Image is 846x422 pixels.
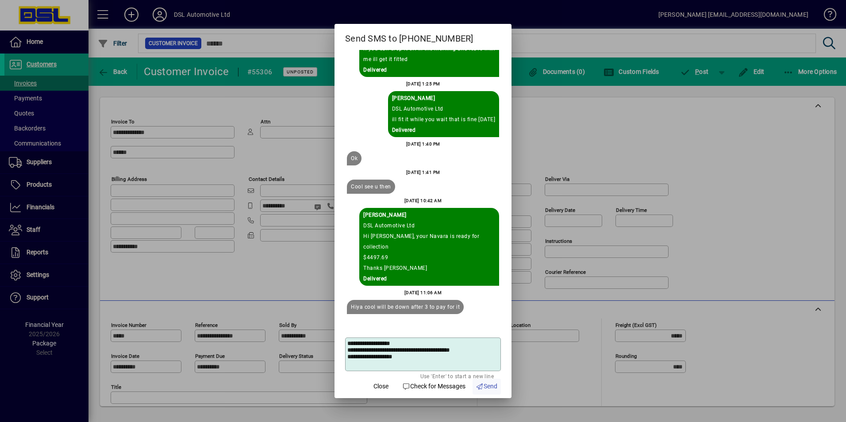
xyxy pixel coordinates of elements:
div: [DATE] 1:41 PM [406,167,440,178]
h2: Send SMS to [PHONE_NUMBER] [335,24,511,50]
span: Close [373,382,388,391]
button: Check for Messages [399,379,469,395]
div: [DATE] 10:42 AM [404,196,442,206]
button: Send [473,379,501,395]
div: Sent By [392,93,496,104]
div: DSL Automotive Ltd ill fit it while you wait that is fine [DATE] [392,104,496,125]
div: Hiya cool will be down after 3 to pay for it [351,302,460,312]
div: Sent By [363,210,495,220]
span: Send [476,382,498,391]
div: Delivered [392,125,496,135]
div: Ok [351,153,358,164]
div: [DATE] 1:40 PM [406,139,440,150]
div: DSL Automotive Ltd Hi [PERSON_NAME], your Navara is ready for collection $4497.69 Thanks [PERSON_... [363,220,495,273]
div: Delivered [363,65,495,75]
div: [DATE] 1:25 PM [406,79,440,89]
button: Close [367,379,395,395]
mat-hint: Use 'Enter' to start a new line [420,371,494,381]
span: Check for Messages [402,382,465,391]
div: [DATE] 11:06 AM [404,288,442,298]
div: Cool see u then [351,181,391,192]
div: Delivered [363,273,495,284]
